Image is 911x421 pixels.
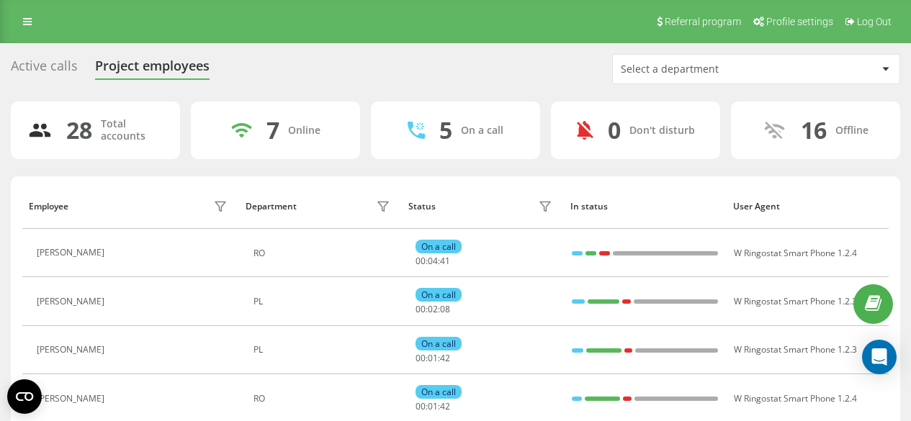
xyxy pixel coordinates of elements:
[7,379,42,414] button: Open CMP widget
[440,303,450,315] span: 08
[801,117,827,144] div: 16
[416,385,462,399] div: On a call
[408,202,436,212] div: Status
[428,400,438,412] span: 01
[253,296,394,307] div: PL
[570,202,719,212] div: In status
[416,255,426,267] span: 00
[101,118,163,142] div: Total accounts
[416,353,450,363] div: : :
[416,402,450,412] div: : :
[734,392,857,404] span: W Ringostat Smart Phone 1.2.4
[734,343,857,356] span: W Ringostat Smart Phone 1.2.3
[29,202,68,212] div: Employee
[608,117,621,144] div: 0
[416,256,450,266] div: : :
[11,58,78,81] div: Active calls
[95,58,210,81] div: Project employees
[253,394,394,404] div: RO
[428,352,438,364] span: 01
[37,345,108,355] div: [PERSON_NAME]
[857,16,892,27] span: Log Out
[288,125,320,137] div: Online
[766,16,833,27] span: Profile settings
[416,400,426,412] span: 00
[440,255,450,267] span: 41
[37,394,108,404] div: [PERSON_NAME]
[37,296,108,307] div: [PERSON_NAME]
[733,202,882,212] div: User Agent
[629,125,695,137] div: Don't disturb
[440,352,450,364] span: 42
[428,303,438,315] span: 02
[416,288,462,302] div: On a call
[665,16,741,27] span: Referral program
[862,340,897,374] div: Open Intercom Messenger
[439,117,452,144] div: 5
[461,125,503,137] div: On a call
[416,240,462,253] div: On a call
[416,304,450,314] div: : :
[734,247,857,259] span: W Ringostat Smart Phone 1.2.4
[734,295,857,307] span: W Ringostat Smart Phone 1.2.3
[37,248,108,258] div: [PERSON_NAME]
[253,345,394,355] div: PL
[440,400,450,412] span: 42
[416,337,462,350] div: On a call
[416,303,426,315] span: 00
[266,117,279,144] div: 7
[66,117,92,144] div: 28
[621,63,793,76] div: Select a department
[253,248,394,258] div: RO
[246,202,297,212] div: Department
[428,255,438,267] span: 04
[835,125,869,137] div: Offline
[416,352,426,364] span: 00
